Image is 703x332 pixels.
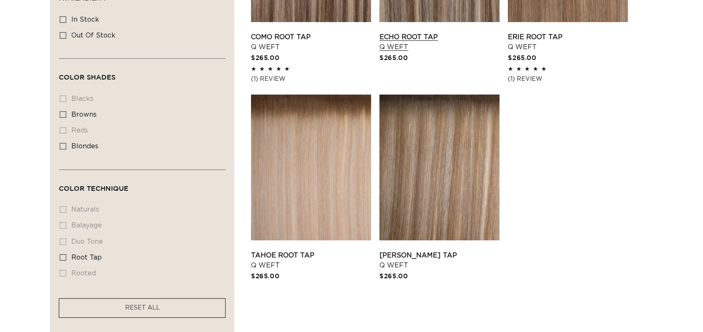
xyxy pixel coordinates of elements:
a: Erie Root Tap Q Weft [508,32,628,52]
span: browns [71,111,97,118]
iframe: Chat Widget [661,292,703,332]
a: Tahoe Root Tap Q Weft [251,250,371,270]
span: In stock [71,16,99,23]
span: RESET ALL [125,305,160,311]
a: [PERSON_NAME] Tap Q Weft [379,250,500,270]
span: Out of stock [71,32,115,39]
span: root tap [71,254,102,261]
span: Color Technique [59,185,128,192]
span: Color Shades [59,73,115,81]
a: Como Root Tap Q Weft [251,32,371,52]
summary: Color Technique (0 selected) [59,170,226,200]
a: Echo Root Tap Q Weft [379,32,500,52]
summary: Color Shades (0 selected) [59,59,226,89]
a: RESET ALL [125,303,160,313]
span: blondes [71,143,98,150]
